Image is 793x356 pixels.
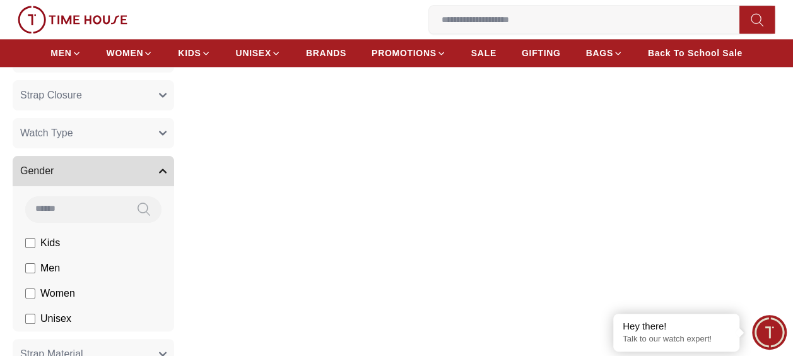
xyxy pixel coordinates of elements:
a: BAGS [585,42,622,64]
span: Kids [40,235,60,251]
input: Unisex [25,314,35,324]
span: Strap Closure [20,88,82,103]
span: PROMOTIONS [372,47,437,59]
input: Kids [25,238,35,248]
p: Talk to our watch expert! [623,334,730,345]
span: WOMEN [107,47,144,59]
a: MEN [50,42,81,64]
button: Gender [13,156,174,186]
span: Watch Type [20,126,73,141]
button: Watch Type [13,118,174,148]
span: Women [40,286,75,301]
a: PROMOTIONS [372,42,446,64]
div: Hey there! [623,320,730,333]
a: GIFTING [522,42,561,64]
button: Strap Closure [13,80,174,110]
span: SALE [471,47,496,59]
span: Men [40,261,60,276]
input: Women [25,288,35,299]
img: ... [18,6,127,33]
span: MEN [50,47,71,59]
span: Back To School Sale [648,47,743,59]
span: Unisex [40,311,71,326]
span: BRANDS [306,47,346,59]
span: UNISEX [236,47,271,59]
a: UNISEX [236,42,281,64]
span: GIFTING [522,47,561,59]
input: Men [25,263,35,273]
a: WOMEN [107,42,153,64]
span: BAGS [585,47,613,59]
div: Chat Widget [752,315,787,350]
a: Back To School Sale [648,42,743,64]
span: Gender [20,163,54,179]
a: BRANDS [306,42,346,64]
span: KIDS [178,47,201,59]
a: KIDS [178,42,210,64]
a: SALE [471,42,496,64]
